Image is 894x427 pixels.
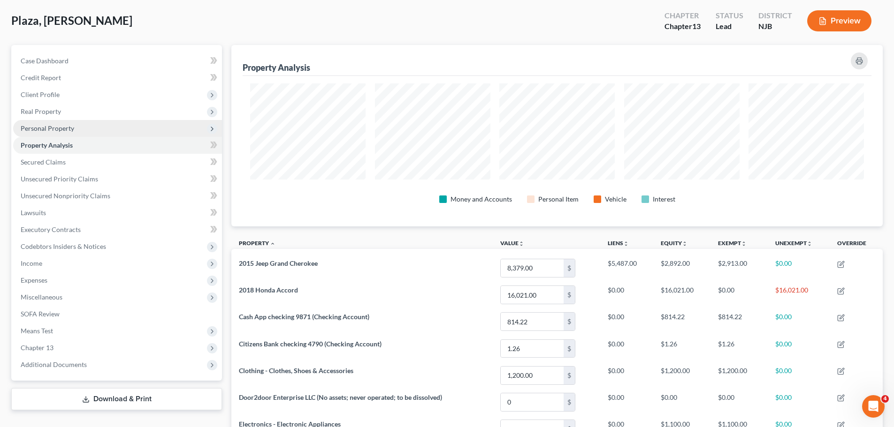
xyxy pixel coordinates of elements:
span: 4 [881,395,889,403]
a: Unsecured Priority Claims [13,171,222,187]
td: $1,200.00 [711,362,768,389]
span: Unsecured Priority Claims [21,175,98,183]
a: Lawsuits [13,204,222,221]
span: Expenses [21,276,47,284]
span: Unsecured Nonpriority Claims [21,192,110,200]
span: Cash App checking 9871 (Checking Account) [239,313,369,321]
span: 2015 Jeep Grand Cherokee [239,259,318,267]
span: Miscellaneous [21,293,62,301]
div: Property Analysis [243,62,310,73]
i: unfold_more [741,241,747,247]
span: Codebtors Insiders & Notices [21,242,106,250]
span: Chapter 13 [21,344,53,352]
td: $1.26 [711,335,768,362]
td: $0.00 [711,389,768,415]
input: 0.00 [501,393,564,411]
a: Case Dashboard [13,52,222,69]
td: $2,913.00 [711,255,768,281]
span: Door2door Enterprise LLC (No assets; never operated; to be dissolved) [239,393,442,401]
i: expand_less [270,241,275,247]
td: $0.00 [768,308,830,335]
iframe: Intercom live chat [862,395,885,418]
span: Additional Documents [21,360,87,368]
div: Status [716,10,743,21]
td: $16,021.00 [768,282,830,308]
a: Executory Contracts [13,221,222,238]
div: $ [564,286,575,304]
td: $5,487.00 [600,255,653,281]
div: Money and Accounts [451,195,512,204]
span: Property Analysis [21,141,73,149]
a: Unsecured Nonpriority Claims [13,187,222,204]
div: Personal Item [538,195,579,204]
span: Case Dashboard [21,57,69,65]
a: Valueunfold_more [500,240,524,247]
td: $1.26 [653,335,711,362]
div: District [758,10,792,21]
div: Lead [716,21,743,32]
i: unfold_more [519,241,524,247]
span: Personal Property [21,124,74,132]
td: $16,021.00 [653,282,711,308]
span: Means Test [21,327,53,335]
input: 0.00 [501,340,564,358]
div: NJB [758,21,792,32]
div: Chapter [665,10,701,21]
td: $814.22 [653,308,711,335]
span: Lawsuits [21,209,46,217]
div: $ [564,259,575,277]
span: 2018 Honda Accord [239,286,298,294]
input: 0.00 [501,313,564,330]
input: 0.00 [501,259,564,277]
a: Equityunfold_more [661,240,688,247]
a: SOFA Review [13,306,222,322]
span: Executory Contracts [21,225,81,233]
td: $0.00 [600,335,653,362]
a: Download & Print [11,388,222,410]
span: Credit Report [21,74,61,82]
div: Interest [653,195,675,204]
span: 13 [692,22,701,30]
a: Property expand_less [239,240,275,247]
span: Plaza, [PERSON_NAME] [11,14,132,27]
input: 0.00 [501,286,564,304]
span: Real Property [21,107,61,115]
span: Secured Claims [21,158,66,166]
td: $0.00 [768,335,830,362]
i: unfold_more [807,241,812,247]
input: 0.00 [501,367,564,384]
td: $0.00 [768,362,830,389]
td: $1,200.00 [653,362,711,389]
span: Clothing - Clothes, Shoes & Accessories [239,367,353,375]
a: Liensunfold_more [608,240,629,247]
div: $ [564,393,575,411]
span: Client Profile [21,90,60,98]
a: Credit Report [13,69,222,86]
td: $2,892.00 [653,255,711,281]
a: Unexemptunfold_more [775,240,812,247]
i: unfold_more [682,241,688,247]
td: $0.00 [768,255,830,281]
div: $ [564,340,575,358]
td: $0.00 [653,389,711,415]
a: Secured Claims [13,154,222,171]
div: $ [564,313,575,330]
td: $0.00 [600,308,653,335]
div: $ [564,367,575,384]
td: $814.22 [711,308,768,335]
a: Exemptunfold_more [718,240,747,247]
td: $0.00 [600,282,653,308]
i: unfold_more [623,241,629,247]
span: SOFA Review [21,310,60,318]
td: $0.00 [768,389,830,415]
th: Override [830,234,883,255]
button: Preview [807,10,871,31]
span: Income [21,259,42,267]
td: $0.00 [600,362,653,389]
div: Vehicle [605,195,627,204]
a: Property Analysis [13,137,222,154]
td: $0.00 [600,389,653,415]
span: Citizens Bank checking 4790 (Checking Account) [239,340,382,348]
div: Chapter [665,21,701,32]
td: $0.00 [711,282,768,308]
